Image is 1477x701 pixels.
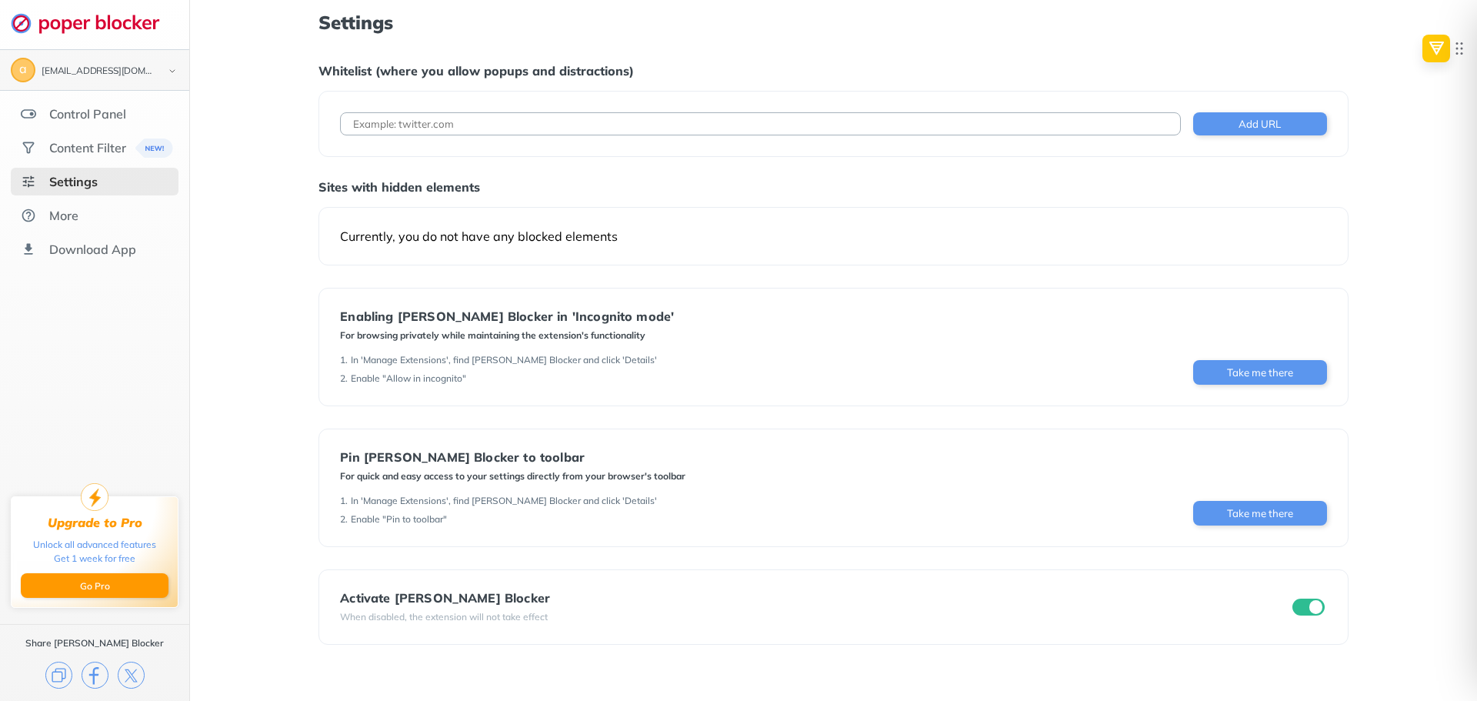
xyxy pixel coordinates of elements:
button: Add URL [1193,112,1327,135]
div: Currently, you do not have any blocked elements [340,229,1326,244]
div: Activate [PERSON_NAME] Blocker [340,591,550,605]
img: copy.svg [45,662,72,689]
img: features.svg [21,106,36,122]
div: Unlock all advanced features [33,538,156,552]
img: upgrade-to-pro.svg [81,483,108,511]
div: Settings [49,174,98,189]
div: 1 . [340,354,348,366]
div: In 'Manage Extensions', find [PERSON_NAME] Blocker and click 'Details' [351,495,657,507]
div: Sites with hidden elements [318,179,1348,195]
div: Whitelist (where you allow popups and distractions) [318,63,1348,78]
div: More [49,208,78,223]
button: Go Pro [21,573,168,598]
div: Content Filter [49,140,126,155]
img: logo-webpage.svg [11,12,176,34]
div: Enable "Pin to toolbar" [351,513,447,526]
div: Download App [49,242,136,257]
div: 2 . [340,513,348,526]
div: 1 . [340,495,348,507]
div: In 'Manage Extensions', find [PERSON_NAME] Blocker and click 'Details' [351,354,657,366]
div: 2 . [340,372,348,385]
input: Example: twitter.com [340,112,1180,135]
div: Enabling [PERSON_NAME] Blocker in 'Incognito mode' [340,309,674,323]
div: Enable "Allow in incognito" [351,372,466,385]
img: about.svg [21,208,36,223]
div: When disabled, the extension will not take effect [340,611,550,623]
img: social.svg [21,140,36,155]
div: Control Panel [49,106,126,122]
img: facebook.svg [82,662,108,689]
div: Pin [PERSON_NAME] Blocker to toolbar [340,450,685,464]
button: Take me there [1193,360,1327,385]
img: menuBanner.svg [135,139,173,158]
img: settings-selected.svg [21,174,36,189]
div: Share [PERSON_NAME] Blocker [25,637,164,649]
div: art@arthung.net [42,66,155,77]
button: Take me there [1193,501,1327,526]
img: chevron-bottom-black.svg [163,63,182,79]
img: x.svg [118,662,145,689]
img: download-app.svg [21,242,36,257]
div: Upgrade to Pro [48,516,142,530]
h1: Settings [318,12,1348,32]
div: For browsing privately while maintaining the extension's functionality [340,329,674,342]
div: For quick and easy access to your settings directly from your browser's toolbar [340,470,685,482]
div: Get 1 week for free [54,552,135,566]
